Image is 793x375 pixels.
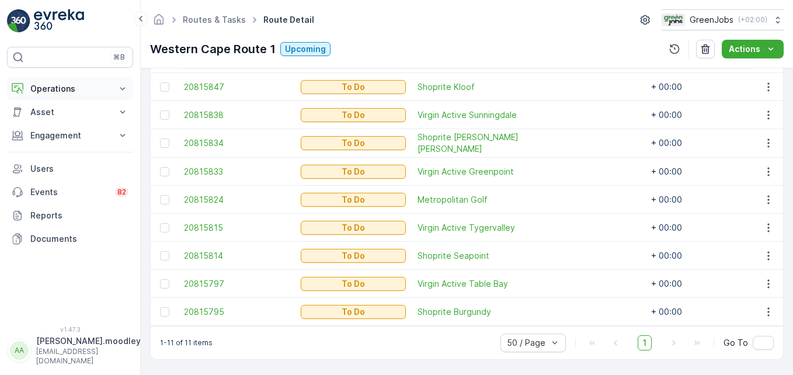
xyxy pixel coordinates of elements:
[160,338,213,348] p: 1-11 of 11 items
[645,242,762,270] td: + 00:00
[117,187,126,197] p: 82
[301,136,406,150] button: To Do
[7,124,133,147] button: Engagement
[738,15,767,25] p: ( +02:00 )
[184,109,289,121] a: 20815838
[34,9,84,33] img: logo_light-DOdMpM7g.png
[184,250,289,262] span: 20815814
[645,214,762,242] td: + 00:00
[301,80,406,94] button: To Do
[418,278,523,290] a: Virgin Active Table Bay
[301,305,406,319] button: To Do
[184,166,289,178] span: 20815833
[418,250,523,262] a: Shoprite Seapoint
[638,335,652,350] span: 1
[36,335,141,347] p: [PERSON_NAME].moodley
[285,43,326,55] p: Upcoming
[342,278,365,290] p: To Do
[160,223,169,232] div: Toggle Row Selected
[160,279,169,289] div: Toggle Row Selected
[7,335,133,366] button: AA[PERSON_NAME].moodley[EMAIL_ADDRESS][DOMAIN_NAME]
[342,250,365,262] p: To Do
[418,306,523,318] a: Shoprite Burgundy
[7,326,133,333] span: v 1.47.3
[160,307,169,317] div: Toggle Row Selected
[7,204,133,227] a: Reports
[160,251,169,261] div: Toggle Row Selected
[280,42,331,56] button: Upcoming
[342,166,365,178] p: To Do
[150,40,276,58] p: Western Cape Route 1
[30,210,128,221] p: Reports
[184,81,289,93] a: 20815847
[690,14,733,26] p: GreenJobs
[184,222,289,234] a: 20815815
[160,167,169,176] div: Toggle Row Selected
[645,270,762,298] td: + 00:00
[160,195,169,204] div: Toggle Row Selected
[160,110,169,120] div: Toggle Row Selected
[261,14,316,26] span: Route Detail
[418,131,523,155] span: Shoprite [PERSON_NAME] [PERSON_NAME]
[301,277,406,291] button: To Do
[645,73,762,101] td: + 00:00
[30,233,128,245] p: Documents
[645,186,762,214] td: + 00:00
[342,109,365,121] p: To Do
[418,222,523,234] a: Virgin Active Tygervalley
[662,9,784,30] button: GreenJobs(+02:00)
[301,249,406,263] button: To Do
[7,9,30,33] img: logo
[113,53,125,62] p: ⌘B
[7,227,133,251] a: Documents
[301,108,406,122] button: To Do
[184,194,289,206] a: 20815824
[30,106,110,118] p: Asset
[160,82,169,92] div: Toggle Row Selected
[722,40,784,58] button: Actions
[662,13,685,26] img: Green_Jobs_Logo.png
[418,166,523,178] a: Virgin Active Greenpoint
[30,83,110,95] p: Operations
[184,137,289,149] a: 20815834
[160,138,169,148] div: Toggle Row Selected
[7,77,133,100] button: Operations
[342,194,365,206] p: To Do
[724,337,748,349] span: Go To
[301,165,406,179] button: To Do
[301,221,406,235] button: To Do
[184,278,289,290] a: 20815797
[418,109,523,121] a: Virgin Active Sunningdale
[183,15,246,25] a: Routes & Tasks
[7,157,133,180] a: Users
[645,158,762,186] td: + 00:00
[30,163,128,175] p: Users
[30,186,108,198] p: Events
[645,298,762,326] td: + 00:00
[418,81,523,93] a: Shoprite Kloof
[418,194,523,206] a: Metropolitan Golf
[729,43,760,55] p: Actions
[7,180,133,204] a: Events82
[7,100,133,124] button: Asset
[184,306,289,318] a: 20815795
[645,129,762,158] td: + 00:00
[645,101,762,129] td: + 00:00
[36,347,141,366] p: [EMAIL_ADDRESS][DOMAIN_NAME]
[30,130,110,141] p: Engagement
